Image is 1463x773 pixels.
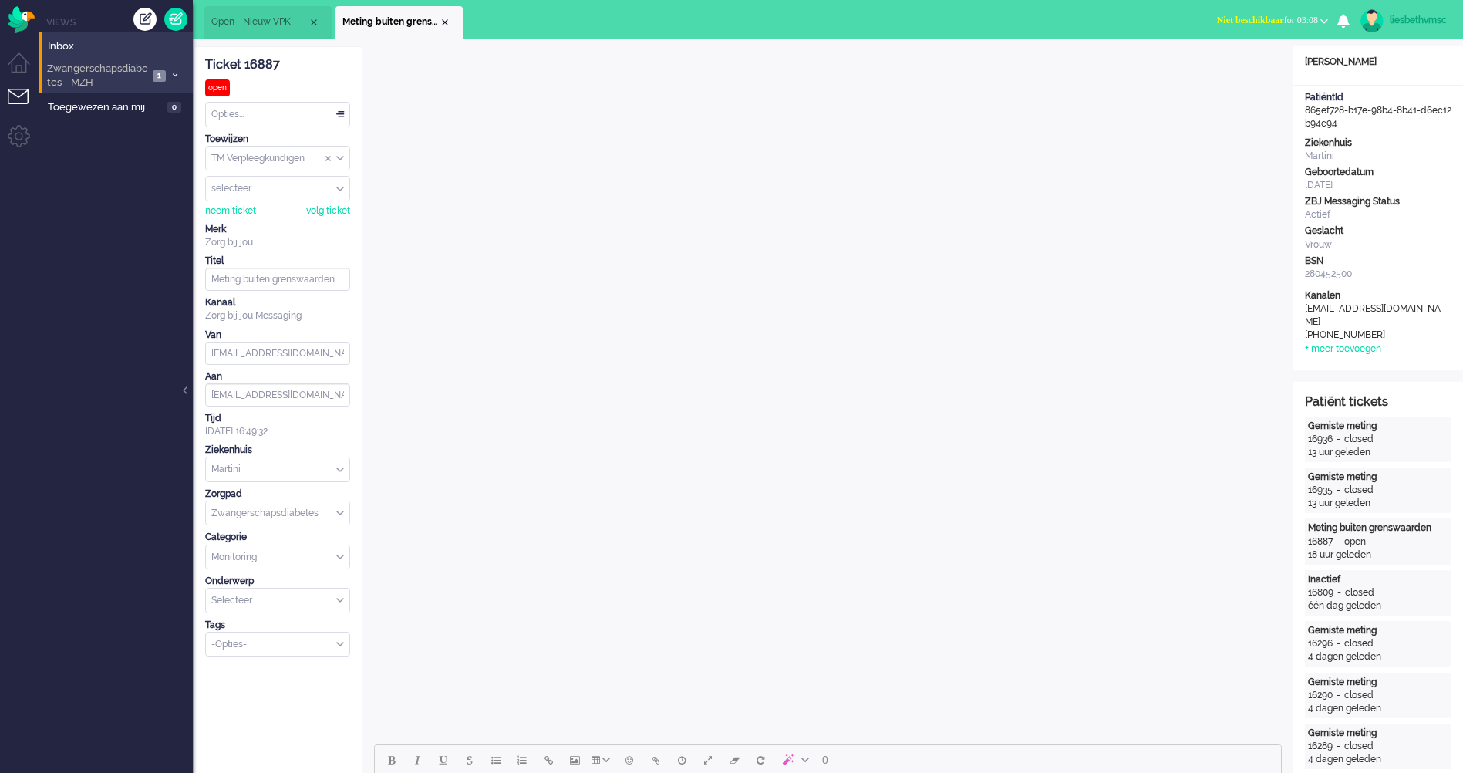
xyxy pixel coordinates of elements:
[167,102,181,113] span: 0
[1308,727,1448,740] div: Gemiste meting
[1208,9,1337,32] button: Niet beschikbaarfor 03:08
[1344,535,1366,549] div: open
[1344,689,1374,702] div: closed
[205,370,350,383] div: Aan
[46,15,193,29] li: Views
[8,10,35,22] a: Omnidesk
[1308,624,1448,637] div: Gemiste meting
[205,236,350,249] div: Zorg bij jou
[205,619,350,632] div: Tags
[205,309,350,322] div: Zorg bij jou Messaging
[1305,208,1451,221] div: Actief
[48,39,193,54] span: Inbox
[1308,637,1333,650] div: 16296
[6,6,900,33] body: Rich Text Area. Press ALT-0 for help.
[1308,753,1448,766] div: 4 dagen geleden
[1208,5,1337,39] li: Niet beschikbaarfor 03:08
[1293,91,1463,130] div: 865ef728-b17e-98b4-8b41-d6ec12b94c94
[211,15,308,29] span: Open - Nieuw VPK
[1305,302,1444,329] div: [EMAIL_ADDRESS][DOMAIN_NAME]
[815,747,835,773] button: 0
[205,488,350,501] div: Zorgpad
[153,70,166,82] span: 1
[308,16,320,29] div: Close tab
[1333,484,1344,497] div: -
[45,62,148,90] span: Zwangerschapsdiabetes - MZH
[457,747,483,773] button: Strikethrough
[1344,740,1374,753] div: closed
[205,223,350,236] div: Merk
[1308,599,1448,613] div: één dag geleden
[1305,195,1451,208] div: ZBJ Messaging Status
[1360,9,1384,32] img: avatar
[1308,702,1448,715] div: 4 dagen geleden
[205,255,350,268] div: Titel
[1308,689,1333,702] div: 16290
[774,747,815,773] button: AI
[404,747,430,773] button: Italic
[1333,740,1344,753] div: -
[335,6,463,39] li: 16887
[1293,56,1463,69] div: [PERSON_NAME]
[430,747,457,773] button: Underline
[1345,586,1374,599] div: closed
[1305,255,1451,268] div: BSN
[45,37,193,54] a: Inbox
[1305,289,1451,302] div: Kanalen
[588,747,616,773] button: Table
[1305,393,1451,411] div: Patiënt tickets
[205,531,350,544] div: Categorie
[1305,224,1451,238] div: Geslacht
[669,747,695,773] button: Delay message
[1217,15,1284,25] span: Niet beschikbaar
[1305,238,1451,251] div: Vrouw
[1344,433,1374,446] div: closed
[1308,676,1448,689] div: Gemiste meting
[822,754,828,766] span: 0
[1305,137,1451,150] div: Ziekenhuis
[205,412,350,425] div: Tijd
[378,747,404,773] button: Bold
[509,747,535,773] button: Numbered list
[1305,91,1451,104] div: PatiëntId
[1308,549,1448,562] div: 18 uur geleden
[8,89,42,123] li: Tickets menu
[561,747,588,773] button: Insert/edit image
[1305,343,1381,356] div: + meer toevoegen
[205,133,350,146] div: Toewijzen
[1308,484,1333,497] div: 16935
[205,632,350,657] div: Select Tags
[8,125,42,160] li: Admin menu
[306,204,350,218] div: volg ticket
[205,204,256,218] div: neem ticket
[1308,446,1448,459] div: 13 uur geleden
[1217,15,1318,25] span: for 03:08
[205,412,350,438] div: [DATE] 16:49:32
[1305,166,1451,179] div: Geboortedatum
[204,6,332,39] li: View
[48,100,163,115] span: Toegewezen aan mij
[1308,471,1448,484] div: Gemiste meting
[342,15,439,29] span: Meting buiten grenswaarden
[205,56,350,74] div: Ticket 16887
[1333,433,1344,446] div: -
[1308,420,1448,433] div: Gemiste meting
[439,16,451,29] div: Close tab
[8,52,42,87] li: Dashboard menu
[1308,535,1333,549] div: 16887
[205,329,350,342] div: Van
[616,747,642,773] button: Emoticons
[205,176,350,201] div: Assign User
[205,146,350,171] div: Assign Group
[1333,535,1344,549] div: -
[695,747,721,773] button: Fullscreen
[164,8,187,31] a: Quick Ticket
[45,98,193,115] a: Toegewezen aan mij 0
[747,747,774,773] button: Reset content
[205,79,230,96] div: open
[1308,497,1448,510] div: 13 uur geleden
[1305,179,1451,192] div: [DATE]
[205,444,350,457] div: Ziekenhuis
[1305,329,1444,342] div: [PHONE_NUMBER]
[205,296,350,309] div: Kanaal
